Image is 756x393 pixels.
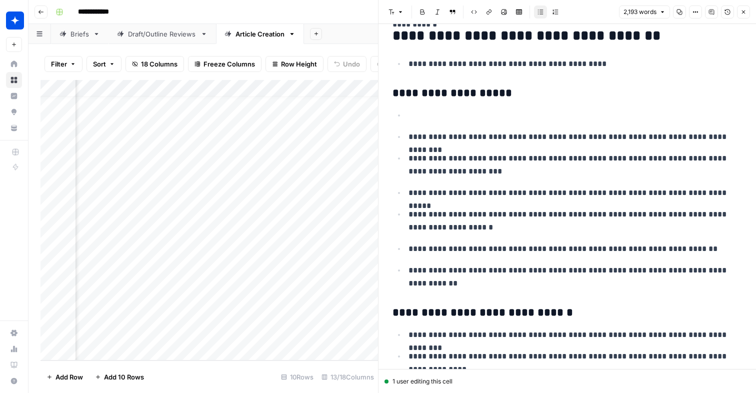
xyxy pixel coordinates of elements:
a: Usage [6,341,22,357]
a: Browse [6,72,22,88]
div: 10 Rows [277,369,317,385]
div: Briefs [70,29,89,39]
a: Your Data [6,120,22,136]
div: Draft/Outline Reviews [128,29,196,39]
button: 18 Columns [125,56,184,72]
span: Row Height [281,59,317,69]
button: Add Row [40,369,89,385]
a: Learning Hub [6,357,22,373]
a: Briefs [51,24,108,44]
button: Undo [327,56,366,72]
button: Sort [86,56,121,72]
a: Insights [6,88,22,104]
span: Add Row [55,372,83,382]
span: Undo [343,59,360,69]
span: Freeze Columns [203,59,255,69]
button: Workspace: Wiz [6,8,22,33]
button: Help + Support [6,373,22,389]
a: Draft/Outline Reviews [108,24,216,44]
span: Sort [93,59,106,69]
a: Article Creation [216,24,304,44]
img: Wiz Logo [6,11,24,29]
button: 2,193 words [619,5,670,18]
button: Add 10 Rows [89,369,150,385]
span: Filter [51,59,67,69]
a: Settings [6,325,22,341]
button: Row Height [265,56,323,72]
div: 1 user editing this cell [384,377,750,386]
button: Filter [44,56,82,72]
button: Freeze Columns [188,56,261,72]
div: 13/18 Columns [317,369,378,385]
span: 2,193 words [623,7,656,16]
a: Home [6,56,22,72]
span: 18 Columns [141,59,177,69]
div: Article Creation [235,29,284,39]
a: Opportunities [6,104,22,120]
span: Add 10 Rows [104,372,144,382]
